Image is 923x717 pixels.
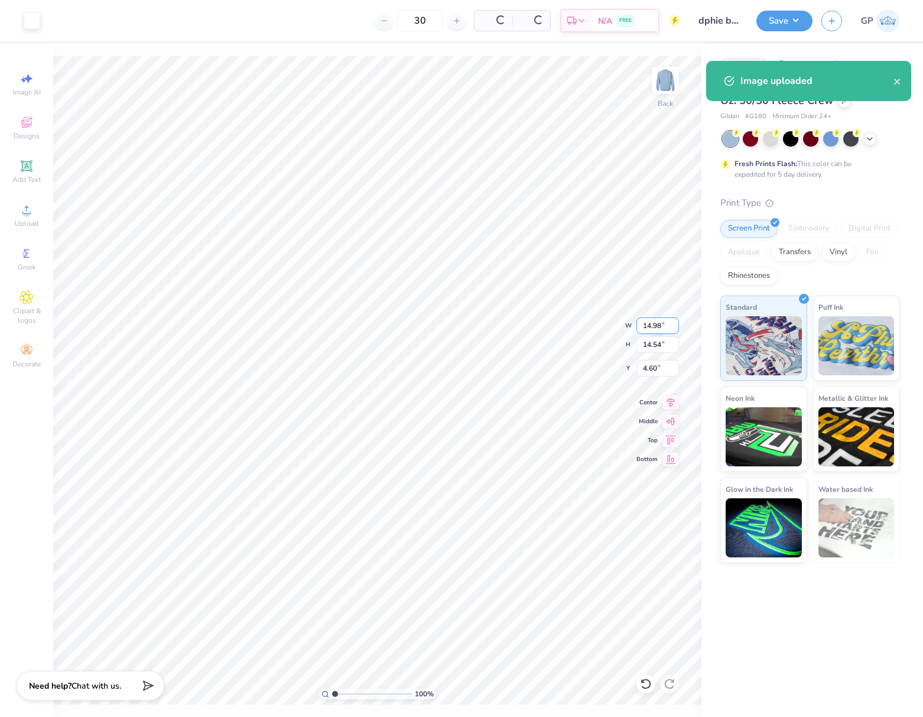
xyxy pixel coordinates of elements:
[720,196,899,210] div: Print Type
[18,262,36,272] span: Greek
[726,316,802,375] img: Standard
[893,74,902,88] button: close
[14,131,40,141] span: Designs
[822,244,855,261] div: Vinyl
[12,359,41,369] span: Decorate
[720,220,778,238] div: Screen Print
[818,392,888,404] span: Metallic & Glitter Ink
[726,498,802,557] img: Glow in the Dark Ink
[6,306,47,325] span: Clipart & logos
[397,10,443,31] input: – –
[859,244,886,261] div: Foil
[29,680,71,692] strong: Need help?
[818,407,895,466] img: Metallic & Glitter Ink
[740,74,893,88] div: Image uploaded
[726,392,755,404] span: Neon Ink
[15,219,38,228] span: Upload
[818,483,873,495] span: Water based Ink
[734,159,797,168] strong: Fresh Prints Flash:
[772,112,831,122] span: Minimum Order: 24 +
[818,498,895,557] img: Water based Ink
[720,267,778,285] div: Rhinestones
[720,112,739,122] span: Gildan
[841,220,898,238] div: Digital Print
[818,316,895,375] img: Puff Ink
[781,220,837,238] div: Embroidery
[619,17,632,25] span: FREE
[771,244,818,261] div: Transfers
[726,407,802,466] img: Neon Ink
[13,87,41,97] span: Image AI
[654,69,677,92] img: Back
[636,398,658,407] span: Center
[598,15,612,27] span: N/A
[720,244,768,261] div: Applique
[726,483,793,495] span: Glow in the Dark Ink
[636,455,658,463] span: Bottom
[726,301,757,313] span: Standard
[12,175,41,184] span: Add Text
[690,9,747,33] input: Untitled Design
[636,436,658,445] span: Top
[745,112,766,122] span: # G180
[658,98,673,109] div: Back
[734,158,880,180] div: This color can be expedited for 5 day delivery.
[71,680,121,692] span: Chat with us.
[415,689,434,699] span: 100 %
[818,301,843,313] span: Puff Ink
[636,417,658,426] span: Middle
